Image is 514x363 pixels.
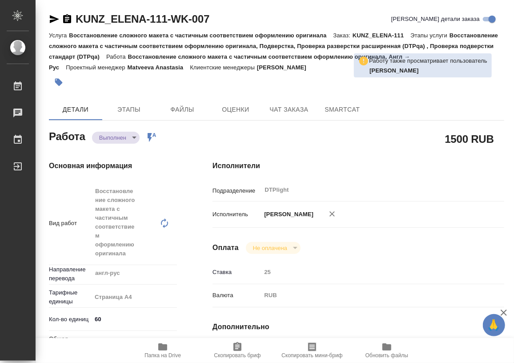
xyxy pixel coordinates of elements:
p: Кол-во единиц [49,315,92,324]
div: Юридическая/Финансовая [92,336,177,351]
p: Заказ: [333,32,353,39]
p: Направление перевода [49,265,92,283]
button: Скопировать ссылку для ЯМессенджера [49,14,60,24]
span: Детали [54,104,97,115]
p: Исмагилова Диана [369,66,487,75]
span: Чат заказа [268,104,310,115]
input: ✎ Введи что-нибудь [92,313,177,326]
h4: Оплата [213,242,239,253]
p: [PERSON_NAME] [257,64,313,71]
h4: Дополнительно [213,322,504,332]
div: RUB [261,288,480,303]
a: KUNZ_ELENA-111-WK-007 [76,13,209,25]
div: Страница А4 [92,290,177,305]
p: Проектный менеджер [66,64,127,71]
h4: Исполнители [213,161,504,171]
button: Обновить файлы [349,338,424,363]
span: Папка на Drive [145,352,181,359]
button: Не оплачена [250,244,290,252]
h4: Основная информация [49,161,177,171]
p: Тарифные единицы [49,288,92,306]
div: Выполнен [246,242,301,254]
p: Услуга [49,32,69,39]
b: [PERSON_NAME] [369,67,419,74]
button: Папка на Drive [125,338,200,363]
p: Исполнитель [213,210,261,219]
p: Валюта [213,291,261,300]
p: Восстановление сложного макета с частичным соответствием оформлению оригинала, Англ → Рус [49,53,410,71]
p: Вид работ [49,219,92,228]
span: Файлы [161,104,204,115]
p: Восстановление сложного макета с частичным соответствием оформлению оригинала, Подверстка, Провер... [49,32,498,60]
span: SmartCat [321,104,364,115]
p: Клиентские менеджеры [190,64,257,71]
p: Восстановление сложного макета с частичным соответствием оформлению оригинала [69,32,333,39]
span: 🙏 [486,316,502,335]
p: Подразделение [213,186,261,195]
p: Работа [106,53,128,60]
span: Скопировать мини-бриф [281,352,342,359]
button: Удалить исполнителя [322,204,342,224]
button: Выполнен [96,134,129,141]
button: Скопировать бриф [200,338,275,363]
span: Скопировать бриф [214,352,261,359]
h2: Работа [49,128,85,144]
button: 🙏 [483,314,505,336]
span: Оценки [214,104,257,115]
button: Скопировать ссылку [62,14,72,24]
p: Ставка [213,268,261,277]
p: Этапы услуги [410,32,450,39]
button: Скопировать мини-бриф [275,338,349,363]
p: [PERSON_NAME] [261,210,313,219]
span: Обновить файлы [365,352,409,359]
span: [PERSON_NAME] детали заказа [391,15,480,24]
h2: 1500 RUB [445,131,494,146]
span: Этапы [108,104,150,115]
p: Общая тематика [49,335,92,352]
p: KUNZ_ELENA-111 [353,32,410,39]
div: Выполнен [92,132,140,144]
p: Работу также просматривает пользователь [369,56,487,65]
button: Добавить тэг [49,73,68,92]
input: Пустое поле [261,266,480,278]
p: Matveeva Anastasia [128,64,190,71]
